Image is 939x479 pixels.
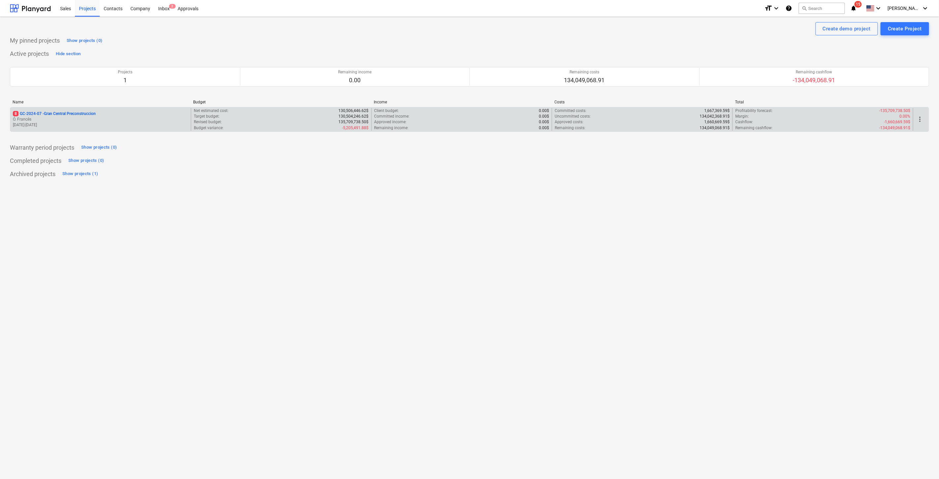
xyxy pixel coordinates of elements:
[10,144,74,152] p: Warranty period projects
[539,108,549,114] p: 0.00$
[10,170,55,178] p: Archived projects
[700,125,730,131] p: 134,049,068.91$
[823,24,871,33] div: Create demo project
[13,111,18,116] span: 8
[339,114,369,119] p: 130,504,246.62$
[374,100,549,104] div: Income
[80,142,119,153] button: Show projects (0)
[10,37,60,45] p: My pinned projects
[564,76,605,84] p: 134,049,068.91
[81,144,117,151] div: Show projects (0)
[884,119,910,125] p: -1,660,669.59$
[704,119,730,125] p: 1,660,669.59$
[193,100,368,104] div: Budget
[881,22,929,35] button: Create Project
[700,114,730,119] p: 134,042,368.91$
[194,119,222,125] p: Revised budget :
[342,125,369,131] p: -5,205,491.88$
[764,4,772,12] i: format_size
[118,69,132,75] p: Projects
[704,108,730,114] p: 1,667,369.59$
[10,157,61,165] p: Completed projects
[539,119,549,125] p: 0.00$
[13,100,188,104] div: Name
[67,156,106,166] button: Show projects (0)
[54,49,82,59] button: Hide section
[374,119,407,125] p: Approved income :
[906,447,939,479] iframe: Chat Widget
[61,169,100,179] button: Show projects (1)
[374,125,409,131] p: Remaining income :
[339,119,369,125] p: 135,709,738.50$
[338,76,371,84] p: 0.00
[539,125,549,131] p: 0.00$
[68,157,104,165] div: Show projects (0)
[899,114,910,119] p: 0.00%
[13,122,188,128] p: [DATE] - [DATE]
[555,108,586,114] p: Committed costs :
[555,114,591,119] p: Uncommitted costs :
[194,114,220,119] p: Target budget :
[539,114,549,119] p: 0.00$
[888,24,922,33] div: Create Project
[802,6,807,11] span: search
[62,170,98,178] div: Show projects (1)
[816,22,878,35] button: Create demo project
[67,37,102,45] div: Show projects (0)
[65,35,104,46] button: Show projects (0)
[793,69,835,75] p: Remaining cashflow
[735,100,911,104] div: Total
[735,119,753,125] p: Cashflow :
[10,50,49,58] p: Active projects
[555,100,730,104] div: Costs
[194,125,224,131] p: Budget variance :
[735,125,773,131] p: Remaining cashflow :
[169,4,176,9] span: 2
[879,125,910,131] p: -134,049,068.91$
[850,4,857,12] i: notifications
[799,3,845,14] button: Search
[874,4,882,12] i: keyboard_arrow_down
[555,125,585,131] p: Remaining costs :
[879,108,910,114] p: -135,709,738.50$
[555,119,583,125] p: Approved costs :
[564,69,605,75] p: Remaining costs
[906,447,939,479] div: Widget de chat
[916,115,924,123] span: more_vert
[921,4,929,12] i: keyboard_arrow_down
[13,111,96,117] p: GC-2024-07 - Gran Central Preconstruccion
[13,117,188,122] p: Ó. Francés
[887,6,921,11] span: [PERSON_NAME]
[194,108,228,114] p: Net estimated cost :
[854,1,862,8] span: 15
[772,4,780,12] i: keyboard_arrow_down
[735,108,773,114] p: Profitability forecast :
[56,50,81,58] div: Hide section
[735,114,749,119] p: Margin :
[338,69,371,75] p: Remaining income
[13,111,188,128] div: 8GC-2024-07 -Gran Central PreconstruccionÓ. Francés[DATE]-[DATE]
[374,108,399,114] p: Client budget :
[793,76,835,84] p: -134,049,068.91
[785,4,792,12] i: Knowledge base
[374,114,410,119] p: Committed income :
[118,76,132,84] p: 1
[339,108,369,114] p: 130,506,446.62$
